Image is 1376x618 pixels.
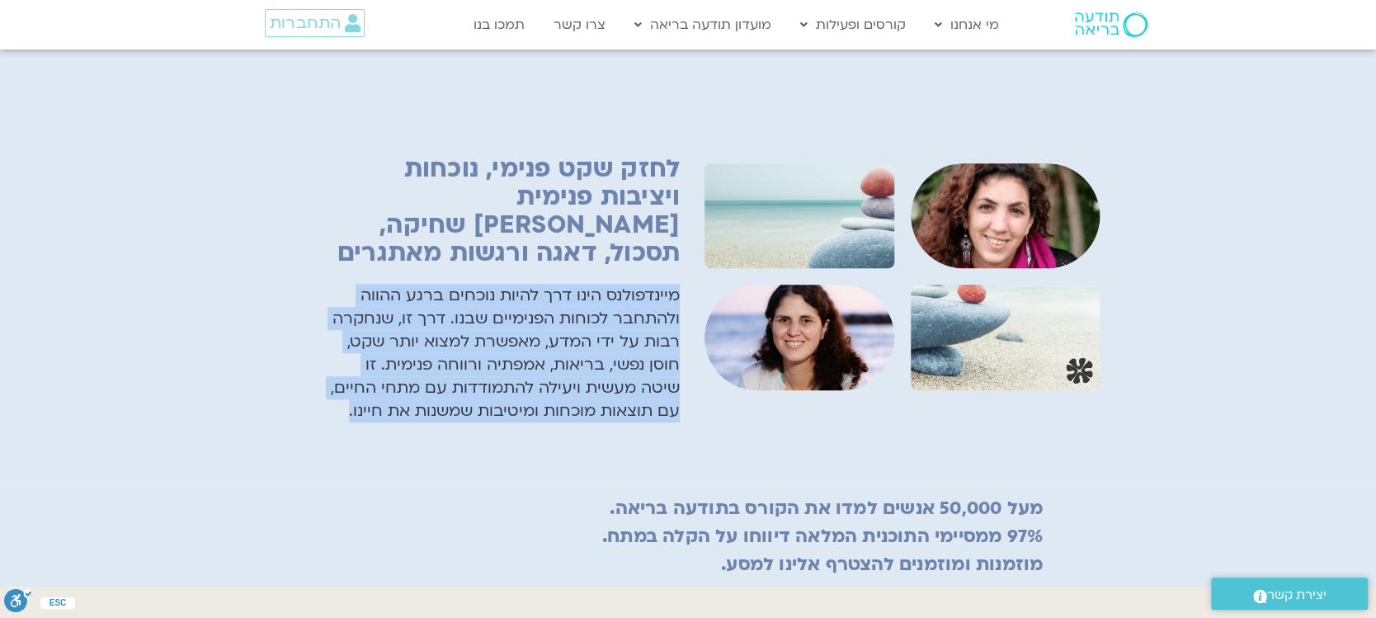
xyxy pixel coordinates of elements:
span: התחברות [270,14,340,32]
a: צרו קשר [545,9,614,40]
a: מועדון תודעה בריאה [626,9,780,40]
a: תמכו בנו [465,9,533,40]
h2: מעל 50,000 אנשים למדו את הקורס בתודעה בריאה. 97% ממסיימי התוכנית המלאה דיווחו על הקלה במתח. מוזמנ... [333,494,1043,578]
a: קורסים ופעילות [792,9,914,40]
h1: לחזק שקט פנימי, נוכחות ויציבות פנימית [PERSON_NAME] שחיקה, תסכול, דאגה ורגשות מאתגרים [328,155,680,267]
img: תודעה בריאה [1075,12,1147,37]
a: יצירת קשר [1211,578,1368,610]
a: התחברות [265,9,365,37]
span: יצירת קשר [1267,584,1327,606]
a: מי אנחנו [926,9,1007,40]
p: מיינדפולנס הינו דרך להיות נוכחים ברגע ההווה ולהתחבר לכוחות הפנימיים שבנו. דרך זו, שנחקרה רבות על ... [328,284,680,422]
